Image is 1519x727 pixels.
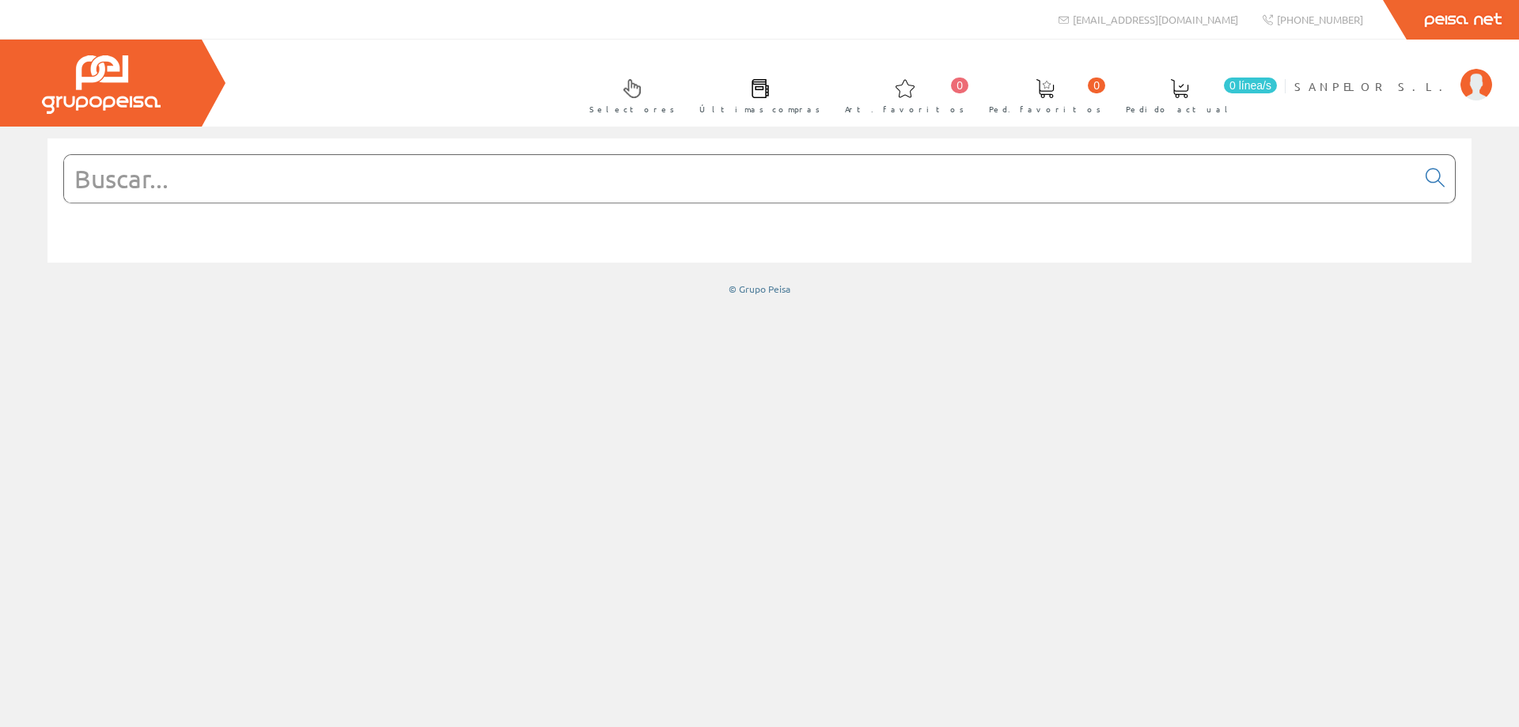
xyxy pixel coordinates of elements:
[1277,13,1363,26] span: [PHONE_NUMBER]
[42,55,161,114] img: Grupo Peisa
[574,66,683,123] a: Selectores
[1088,78,1105,93] span: 0
[1294,66,1492,81] a: SANPELOR S.L.
[589,101,675,117] span: Selectores
[47,282,1472,296] div: © Grupo Peisa
[1073,13,1238,26] span: [EMAIL_ADDRESS][DOMAIN_NAME]
[699,101,820,117] span: Últimas compras
[1224,78,1277,93] span: 0 línea/s
[951,78,968,93] span: 0
[845,101,964,117] span: Art. favoritos
[684,66,828,123] a: Últimas compras
[989,101,1101,117] span: Ped. favoritos
[1126,101,1233,117] span: Pedido actual
[1294,78,1453,94] span: SANPELOR S.L.
[64,155,1416,203] input: Buscar...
